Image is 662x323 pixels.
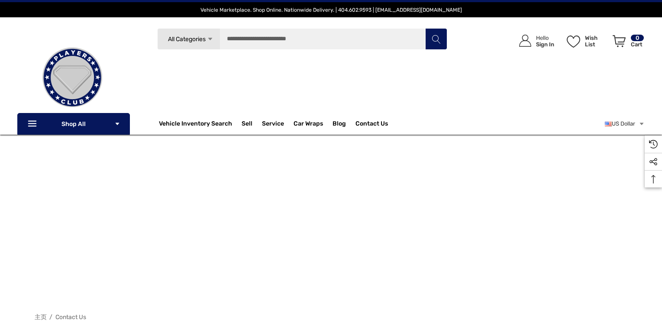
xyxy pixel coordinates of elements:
[631,35,644,41] p: 0
[17,113,130,135] p: Shop All
[605,115,645,132] a: USD
[609,26,645,60] a: Cart with 0 items
[536,35,554,41] p: Hello
[168,36,206,43] span: All Categories
[585,35,608,48] p: Wish List
[563,26,609,56] a: Wish List Wish List
[29,34,116,121] img: Players Club | Cars For Sale
[425,28,447,50] button: Search
[294,120,323,129] span: Car Wraps
[519,35,531,47] svg: Icon User Account
[200,7,462,13] span: Vehicle Marketplace. Shop Online. Nationwide Delivery. | 404.602.9593 | [EMAIL_ADDRESS][DOMAIN_NAME]
[157,28,220,50] a: All Categories Icon Arrow Down Icon Arrow Up
[35,313,47,321] a: 主页
[613,35,626,47] svg: Review Your Cart
[649,140,658,149] svg: Recently Viewed
[114,121,120,127] svg: Icon Arrow Down
[159,120,232,129] a: Vehicle Inventory Search
[333,120,346,129] a: Blog
[55,313,86,321] a: Contact Us
[262,120,284,129] a: Service
[207,36,213,42] svg: Icon Arrow Down
[294,115,333,132] a: Car Wraps
[242,115,262,132] a: Sell
[536,41,554,48] p: Sign In
[242,120,252,129] span: Sell
[355,120,388,129] a: Contact Us
[567,36,580,48] svg: Wish List
[649,158,658,166] svg: Social Media
[631,41,644,48] p: Cart
[27,119,40,129] svg: Icon Line
[509,26,559,56] a: Sign in
[645,175,662,184] svg: Top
